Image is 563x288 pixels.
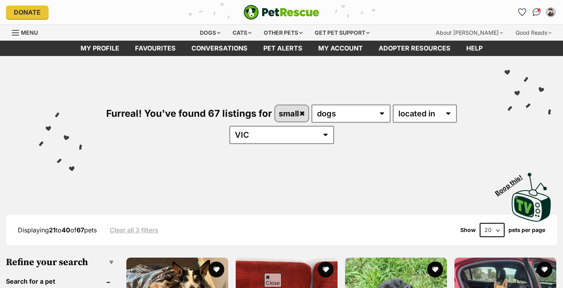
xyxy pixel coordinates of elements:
a: Favourites [127,41,184,56]
span: Boop this! [494,168,530,197]
span: Menu [21,29,38,36]
a: Conversations [530,6,543,19]
ul: Account quick links [516,6,557,19]
a: Favourites [516,6,529,19]
span: Show [460,227,476,233]
div: Dogs [194,25,226,41]
span: Close [264,273,281,287]
button: favourite [537,262,552,277]
a: Adopter resources [371,41,458,56]
a: small [275,105,309,122]
button: favourite [208,262,224,277]
div: Cats [227,25,257,41]
a: Clear all 3 filters [110,226,158,234]
a: Pet alerts [255,41,310,56]
a: Donate [6,6,49,19]
button: favourite [427,262,443,277]
span: Furreal! You've found 67 listings for [106,108,272,119]
button: My account [544,6,557,19]
strong: 40 [62,226,70,234]
div: Get pet support [309,25,375,41]
span: Displaying to of pets [18,226,97,234]
a: Help [458,41,490,56]
a: conversations [184,41,255,56]
a: Menu [12,25,43,39]
a: PetRescue [244,5,319,20]
div: Good Reads [510,25,557,41]
h3: Refine your search [6,257,114,268]
img: PetRescue TV logo [512,173,551,222]
strong: 67 [77,226,84,234]
div: About [PERSON_NAME] [430,25,509,41]
a: My account [310,41,371,56]
img: logo-e224e6f780fb5917bec1dbf3a21bbac754714ae5b6737aabdf751b685950b380.svg [244,5,319,20]
div: Other pets [258,25,308,41]
img: Jess & Matt profile pic [547,8,555,16]
a: Boop this! [512,166,551,223]
label: pets per page [509,227,545,233]
button: favourite [318,262,334,277]
strong: 21 [49,226,56,234]
img: chat-41dd97257d64d25036548639549fe6c8038ab92f7586957e7f3b1b290dea8141.svg [533,8,541,16]
header: Search for a pet [6,278,114,285]
a: My profile [73,41,127,56]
